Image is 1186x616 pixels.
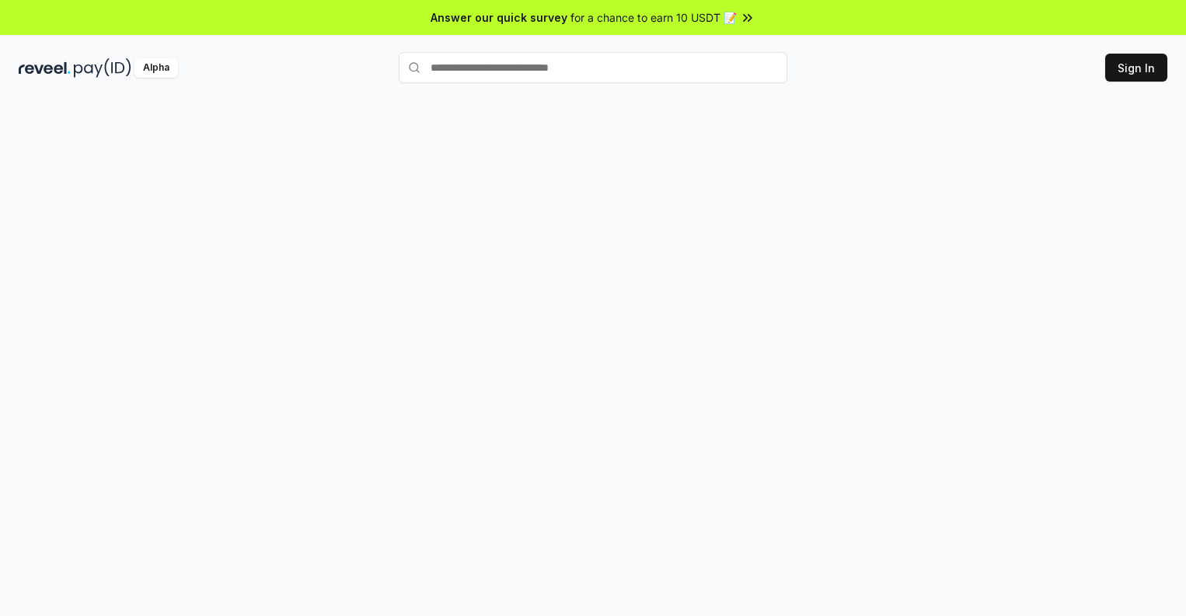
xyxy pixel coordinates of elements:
[19,58,71,78] img: reveel_dark
[570,9,737,26] span: for a chance to earn 10 USDT 📝
[74,58,131,78] img: pay_id
[1105,54,1167,82] button: Sign In
[431,9,567,26] span: Answer our quick survey
[134,58,178,78] div: Alpha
